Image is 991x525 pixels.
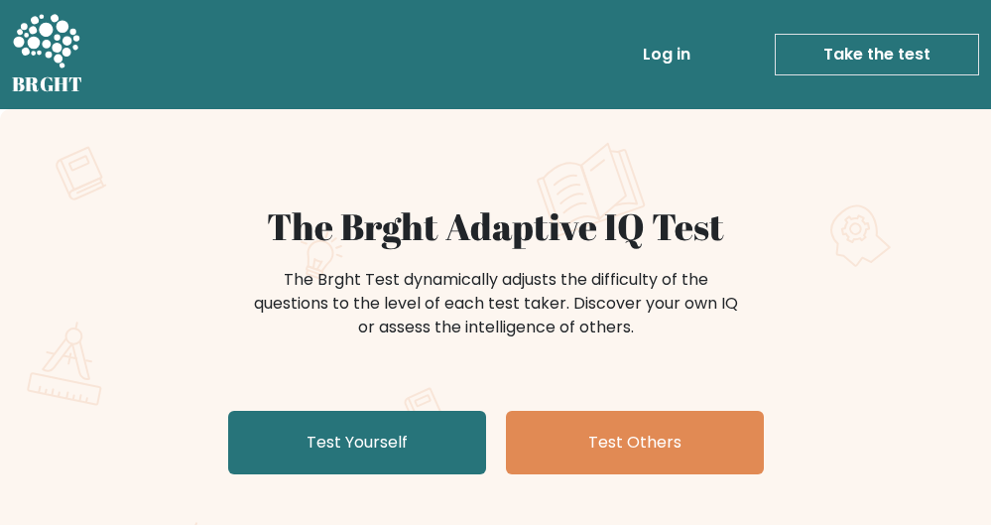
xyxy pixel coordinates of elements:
[228,411,486,474] a: Test Yourself
[775,34,979,75] a: Take the test
[12,72,83,96] h5: BRGHT
[506,411,764,474] a: Test Others
[248,268,744,339] div: The Brght Test dynamically adjusts the difficulty of the questions to the level of each test take...
[12,204,979,248] h1: The Brght Adaptive IQ Test
[12,8,83,101] a: BRGHT
[635,35,698,74] a: Log in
